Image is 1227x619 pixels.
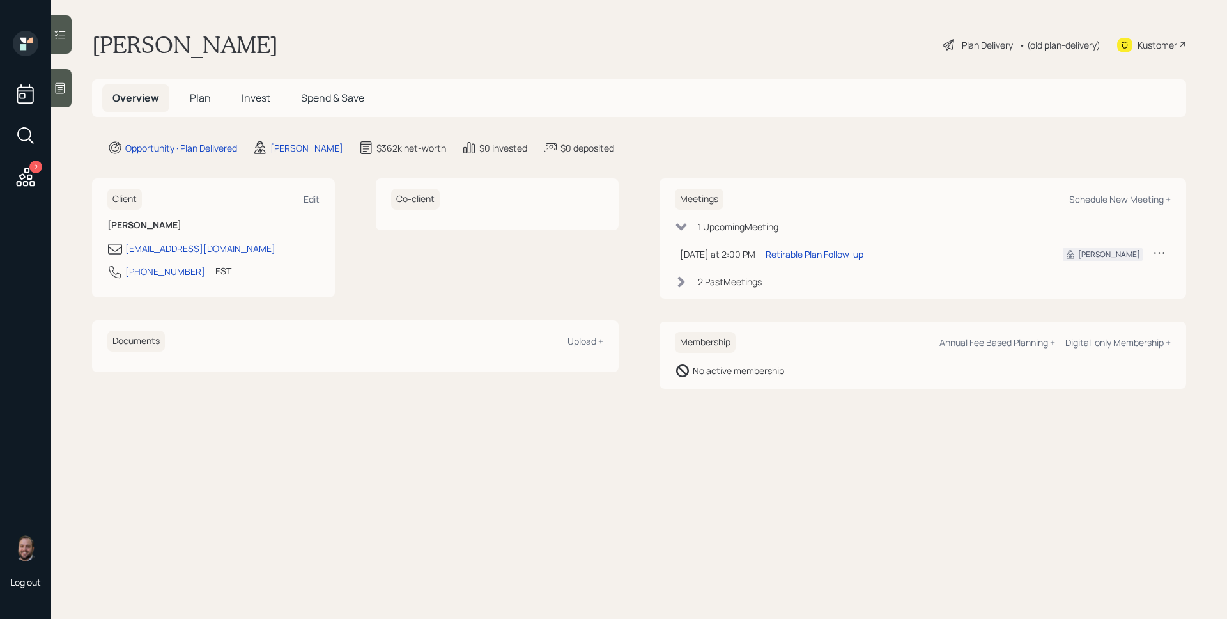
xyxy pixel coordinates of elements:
[391,189,440,210] h6: Co-client
[301,91,364,105] span: Spend & Save
[304,193,320,205] div: Edit
[215,264,231,278] div: EST
[675,332,736,353] h6: Membership
[939,336,1055,349] div: Annual Fee Based Planning +
[698,220,778,233] div: 1 Upcoming Meeting
[698,275,762,288] div: 2 Past Meeting s
[29,161,42,173] div: 2
[125,141,237,155] div: Opportunity · Plan Delivered
[675,189,723,210] h6: Meetings
[479,141,527,155] div: $0 invested
[107,220,320,231] h6: [PERSON_NAME]
[125,265,205,278] div: [PHONE_NUMBER]
[107,331,165,352] h6: Documents
[1019,38,1100,52] div: • (old plan-delivery)
[190,91,211,105] span: Plan
[125,242,275,255] div: [EMAIL_ADDRESS][DOMAIN_NAME]
[1069,193,1171,205] div: Schedule New Meeting +
[680,247,755,261] div: [DATE] at 2:00 PM
[270,141,343,155] div: [PERSON_NAME]
[560,141,614,155] div: $0 deposited
[10,576,41,588] div: Log out
[92,31,278,59] h1: [PERSON_NAME]
[1078,249,1140,260] div: [PERSON_NAME]
[693,364,784,377] div: No active membership
[766,247,863,261] div: Retirable Plan Follow-up
[13,535,38,561] img: james-distasi-headshot.png
[107,189,142,210] h6: Client
[567,335,603,347] div: Upload +
[1138,38,1177,52] div: Kustomer
[1065,336,1171,349] div: Digital-only Membership +
[376,141,446,155] div: $362k net-worth
[242,91,270,105] span: Invest
[112,91,159,105] span: Overview
[962,38,1013,52] div: Plan Delivery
